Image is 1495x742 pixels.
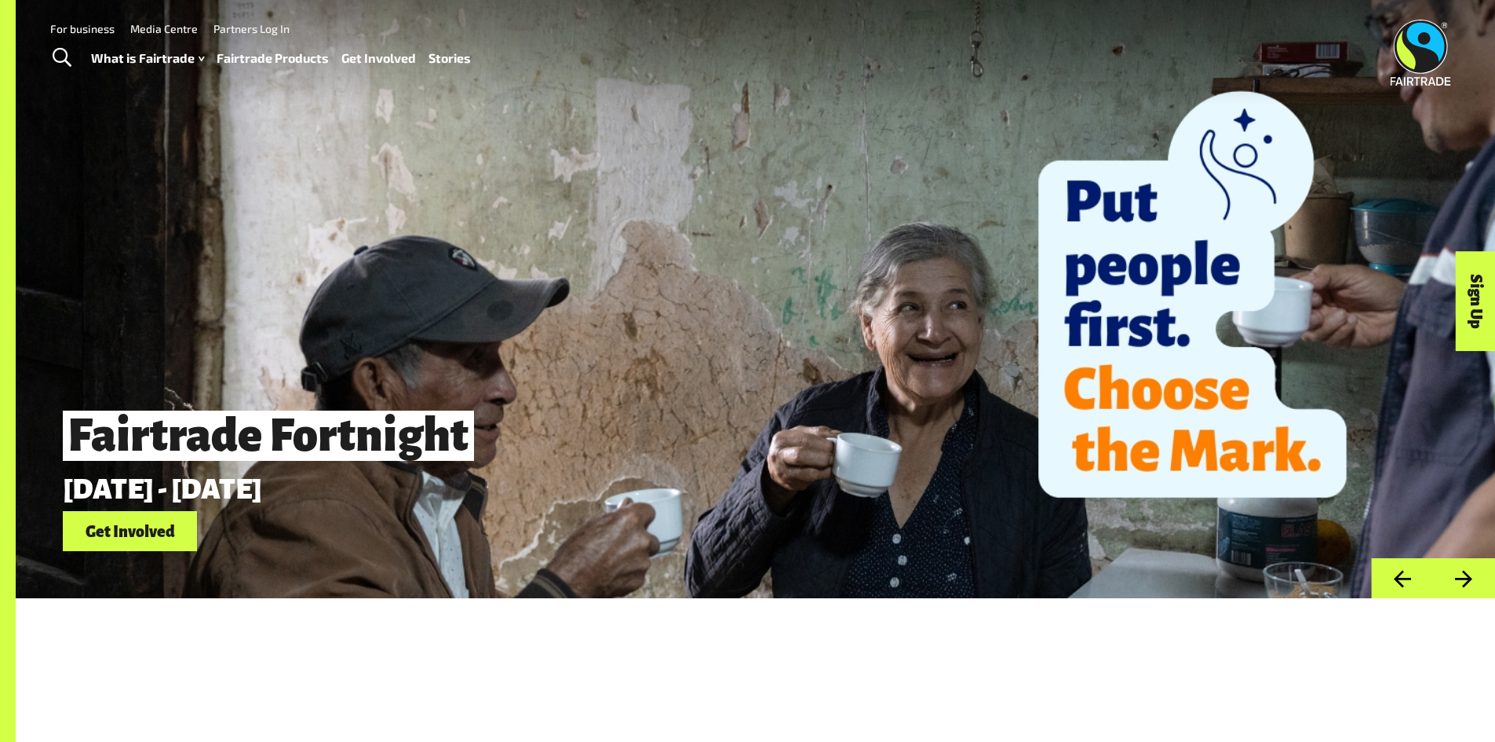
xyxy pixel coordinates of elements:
[1371,558,1433,598] button: Previous
[428,47,471,70] a: Stories
[63,473,1214,505] p: [DATE] - [DATE]
[1391,20,1451,86] img: Fairtrade Australia New Zealand logo
[130,22,198,35] a: Media Centre
[42,38,81,78] a: Toggle Search
[63,411,474,461] span: Fairtrade Fortnight
[63,511,197,551] a: Get Involved
[217,47,329,70] a: Fairtrade Products
[91,47,204,70] a: What is Fairtrade
[213,22,290,35] a: Partners Log In
[1433,558,1495,598] button: Next
[341,47,416,70] a: Get Involved
[50,22,115,35] a: For business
